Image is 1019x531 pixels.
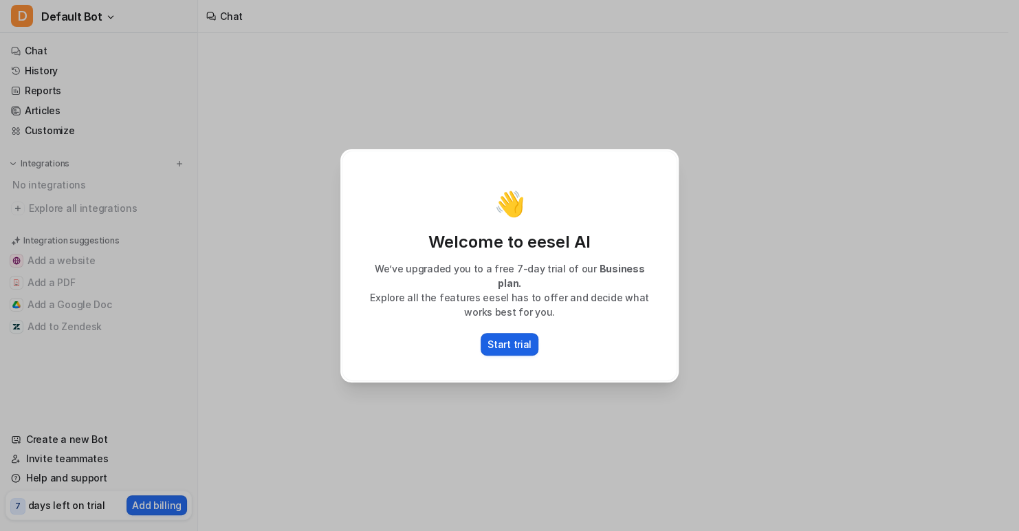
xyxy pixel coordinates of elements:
p: Start trial [487,337,532,351]
p: Welcome to eesel AI [356,231,663,253]
p: 👋 [494,190,525,217]
p: We’ve upgraded you to a free 7-day trial of our [356,261,663,290]
button: Start trial [481,333,538,356]
p: Explore all the features eesel has to offer and decide what works best for you. [356,290,663,319]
